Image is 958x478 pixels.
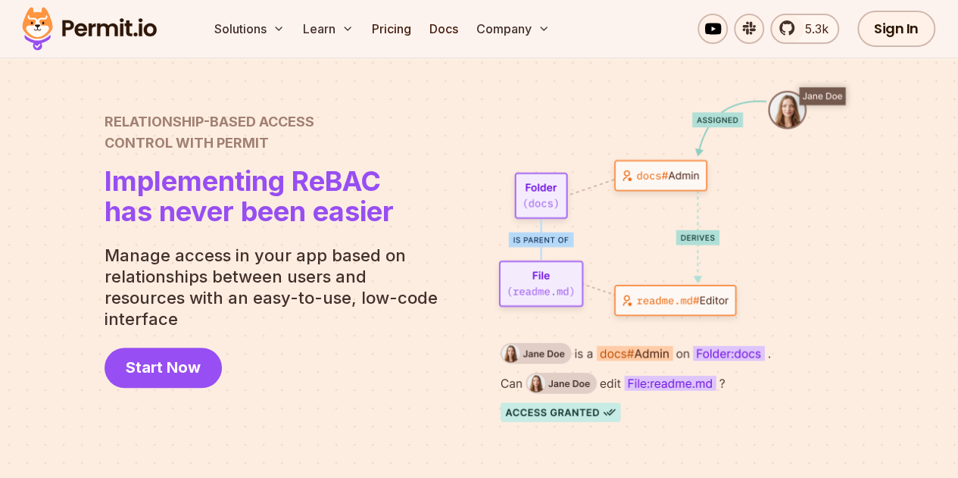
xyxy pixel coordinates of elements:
[105,348,222,388] a: Start Now
[105,111,394,154] h2: Control with Permit
[796,20,828,38] span: 5.3k
[15,3,164,55] img: Permit logo
[126,357,201,378] span: Start Now
[105,245,450,330] p: Manage access in your app based on relationships between users and resources with an easy-to-use,...
[105,111,394,133] span: Relationship-Based Access
[470,14,556,44] button: Company
[366,14,417,44] a: Pricing
[105,166,394,196] span: Implementing ReBAC
[105,166,394,227] h1: has never been easier
[770,14,839,44] a: 5.3k
[857,11,935,47] a: Sign In
[423,14,464,44] a: Docs
[208,14,291,44] button: Solutions
[297,14,360,44] button: Learn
